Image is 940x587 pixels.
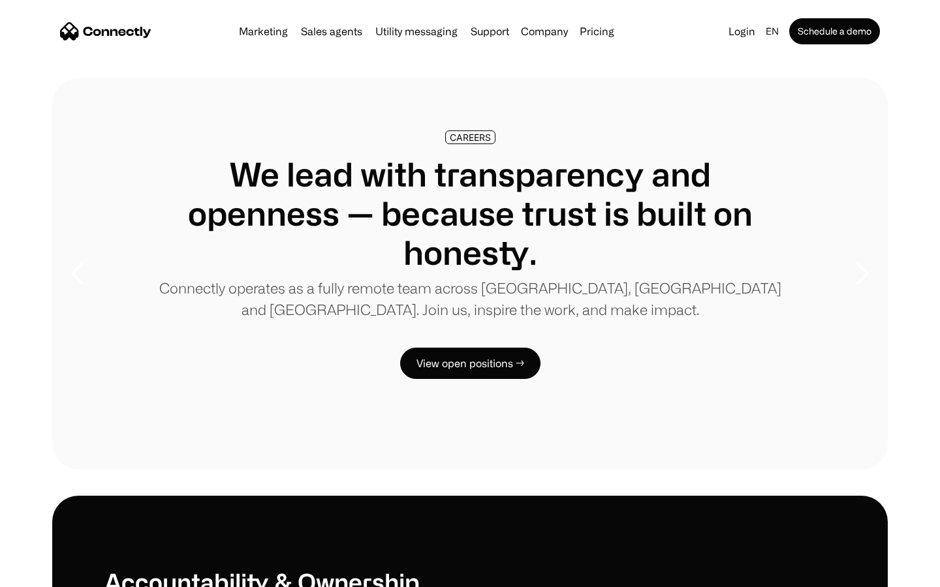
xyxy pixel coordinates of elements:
a: View open positions → [400,348,540,379]
a: Marketing [234,26,293,37]
a: Schedule a demo [789,18,880,44]
a: Login [723,22,760,40]
ul: Language list [26,564,78,582]
a: Utility messaging [370,26,463,37]
div: en [766,22,779,40]
a: Pricing [574,26,619,37]
div: Company [521,22,568,40]
h1: We lead with transparency and openness — because trust is built on honesty. [157,155,783,272]
a: Sales agents [296,26,368,37]
aside: Language selected: English [13,563,78,582]
div: CAREERS [450,132,491,142]
a: Support [465,26,514,37]
p: Connectly operates as a fully remote team across [GEOGRAPHIC_DATA], [GEOGRAPHIC_DATA] and [GEOGRA... [157,277,783,320]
